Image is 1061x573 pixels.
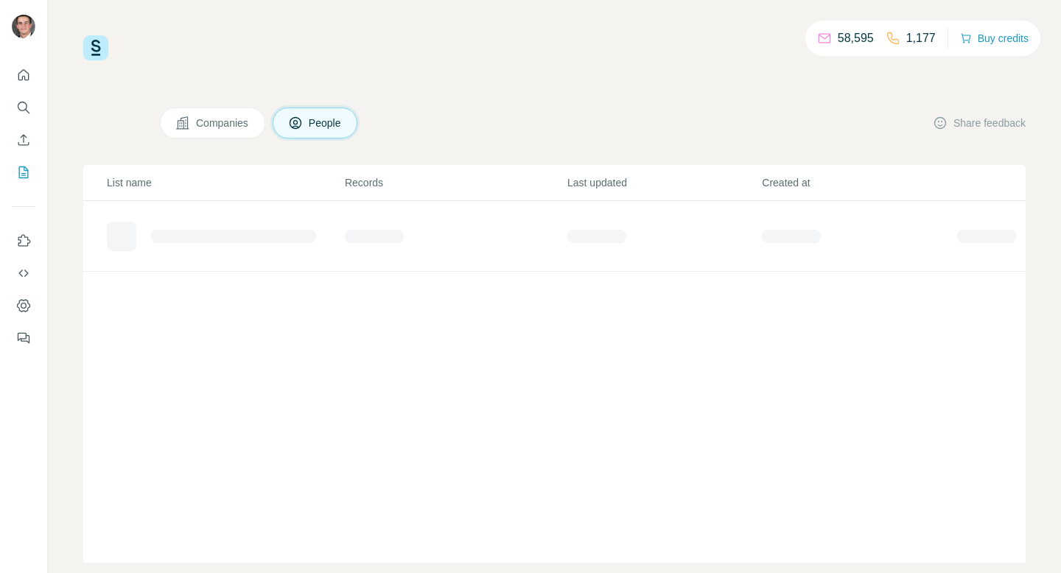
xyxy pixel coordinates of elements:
[933,116,1026,130] button: Share feedback
[107,175,343,190] p: List name
[762,175,955,190] p: Created at
[567,175,760,190] p: Last updated
[12,159,35,186] button: My lists
[12,292,35,319] button: Dashboard
[12,94,35,121] button: Search
[83,35,108,60] img: Surfe Logo
[345,175,566,190] p: Records
[12,228,35,254] button: Use Surfe on LinkedIn
[83,111,142,135] h4: My lists
[12,260,35,286] button: Use Surfe API
[309,116,343,130] span: People
[960,28,1029,49] button: Buy credits
[12,15,35,38] img: Avatar
[196,116,250,130] span: Companies
[12,127,35,153] button: Enrich CSV
[12,325,35,351] button: Feedback
[12,62,35,88] button: Quick start
[906,29,936,47] p: 1,177
[838,29,874,47] p: 58,595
